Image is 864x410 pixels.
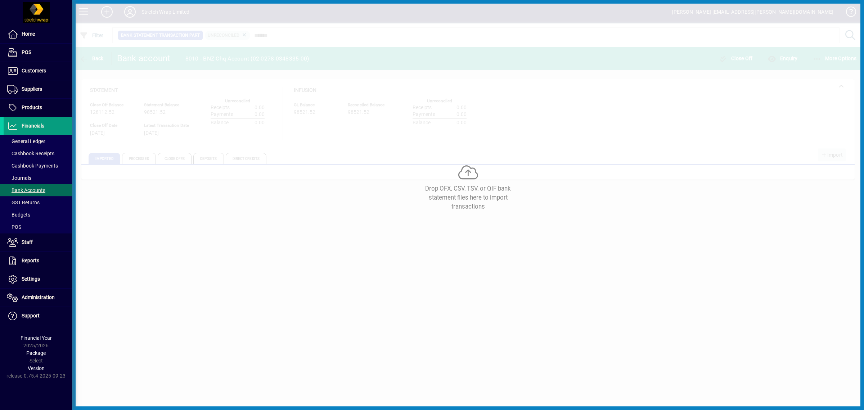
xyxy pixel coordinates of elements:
[7,175,31,181] span: Journals
[4,196,72,209] a: GST Returns
[28,365,45,371] span: Version
[4,289,72,307] a: Administration
[4,62,72,80] a: Customers
[4,80,72,98] a: Suppliers
[7,187,45,193] span: Bank Accounts
[7,163,58,169] span: Cashbook Payments
[4,270,72,288] a: Settings
[4,209,72,221] a: Budgets
[7,138,45,144] span: General Ledger
[4,147,72,160] a: Cashbook Receipts
[22,68,46,73] span: Customers
[7,200,40,205] span: GST Returns
[4,99,72,117] a: Products
[4,233,72,251] a: Staff
[22,294,55,300] span: Administration
[22,123,44,129] span: Financials
[4,172,72,184] a: Journals
[22,239,33,245] span: Staff
[22,276,40,282] span: Settings
[7,151,54,156] span: Cashbook Receipts
[4,221,72,233] a: POS
[26,350,46,356] span: Package
[7,212,30,218] span: Budgets
[4,44,72,62] a: POS
[22,258,39,263] span: Reports
[4,25,72,43] a: Home
[22,31,35,37] span: Home
[22,313,40,318] span: Support
[4,135,72,147] a: General Ledger
[7,224,21,230] span: POS
[22,104,42,110] span: Products
[4,307,72,325] a: Support
[22,49,31,55] span: POS
[22,86,42,92] span: Suppliers
[4,160,72,172] a: Cashbook Payments
[4,252,72,270] a: Reports
[4,184,72,196] a: Bank Accounts
[21,335,52,341] span: Financial Year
